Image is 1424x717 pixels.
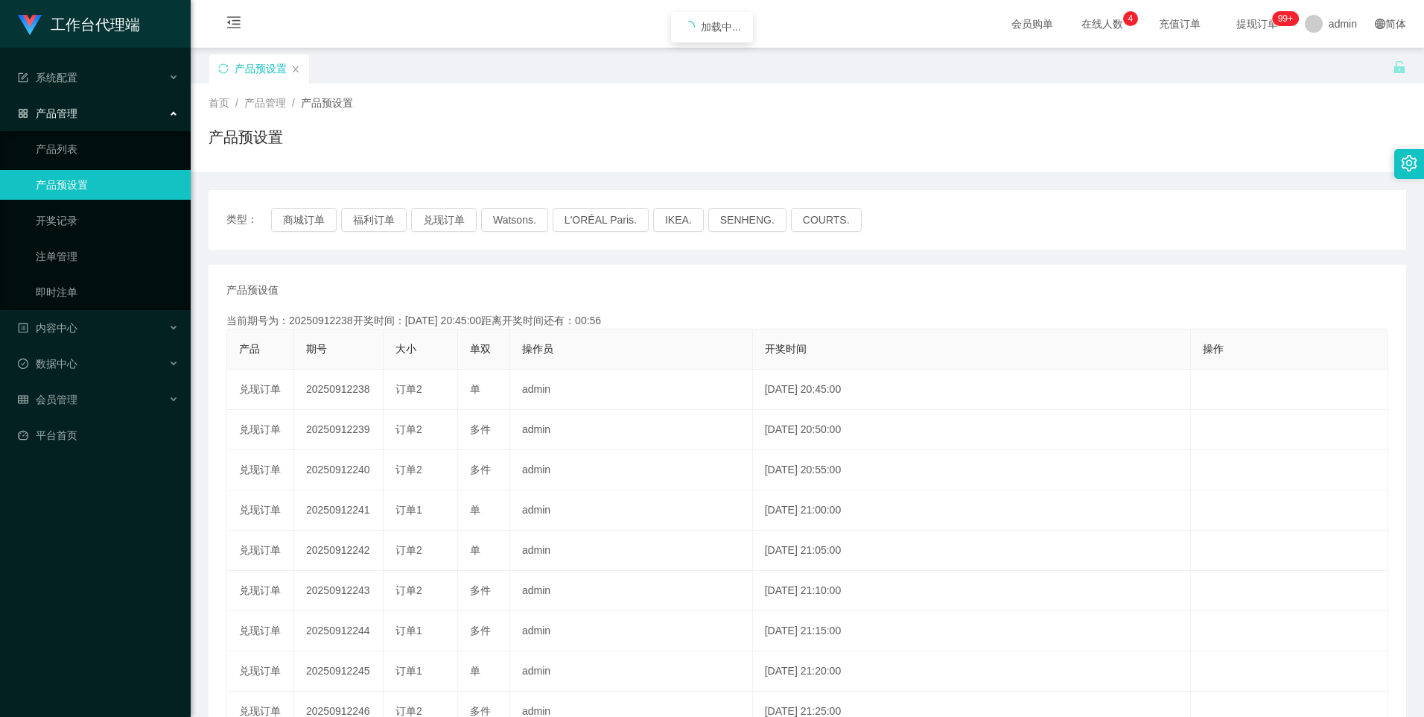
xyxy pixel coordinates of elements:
[395,584,422,596] span: 订单2
[227,450,294,490] td: 兑现订单
[1123,11,1138,26] sup: 4
[51,1,140,48] h1: 工作台代理端
[18,107,77,119] span: 产品管理
[235,97,238,109] span: /
[294,611,384,651] td: 20250912244
[209,1,259,48] i: 图标: menu-fold
[18,420,179,450] a: 图标: dashboard平台首页
[294,490,384,531] td: 20250912241
[18,358,28,369] i: 图标: check-circle-o
[1128,11,1134,26] p: 4
[753,611,1191,651] td: [DATE] 21:15:00
[292,97,295,109] span: /
[294,651,384,692] td: 20250912245
[522,343,553,355] span: 操作员
[395,705,422,717] span: 订单2
[510,571,753,611] td: admin
[36,206,179,236] a: 开奖记录
[1151,19,1208,29] span: 充值订单
[36,241,179,271] a: 注单管理
[553,208,649,232] button: L'ORÉAL Paris.
[395,464,422,476] span: 订单2
[209,126,283,148] h1: 产品预设置
[218,63,229,74] i: 图标: sync
[470,625,491,637] span: 多件
[683,21,695,33] i: icon: loading
[395,625,422,637] span: 订单1
[753,490,1191,531] td: [DATE] 21:00:00
[18,72,28,83] i: 图标: form
[18,18,140,30] a: 工作台代理端
[235,54,287,83] div: 产品预设置
[18,322,77,334] span: 内容中心
[18,394,28,405] i: 图标: table
[294,370,384,410] td: 20250912238
[239,343,260,355] span: 产品
[294,410,384,450] td: 20250912239
[510,651,753,692] td: admin
[227,571,294,611] td: 兑现订单
[341,208,407,232] button: 福利订单
[510,410,753,450] td: admin
[18,108,28,119] i: 图标: appstore-o
[791,208,862,232] button: COURTS.
[227,370,294,410] td: 兑现订单
[753,531,1191,571] td: [DATE] 21:05:00
[470,665,480,677] span: 单
[294,531,384,571] td: 20250912242
[510,370,753,410] td: admin
[470,343,491,355] span: 单双
[226,282,279,298] span: 产品预设值
[227,531,294,571] td: 兑现订单
[1229,19,1285,29] span: 提现订单
[510,490,753,531] td: admin
[470,504,480,516] span: 单
[753,370,1191,410] td: [DATE] 20:45:00
[470,705,491,717] span: 多件
[1074,19,1131,29] span: 在线人数
[395,544,422,556] span: 订单2
[291,65,300,74] i: 图标: close
[708,208,786,232] button: SENHENG.
[1203,343,1224,355] span: 操作
[1393,60,1406,74] i: 图标: unlock
[753,651,1191,692] td: [DATE] 21:20:00
[18,358,77,370] span: 数据中心
[653,208,704,232] button: IKEA.
[227,410,294,450] td: 兑现订单
[306,343,327,355] span: 期号
[18,394,77,405] span: 会员管理
[395,423,422,435] span: 订单2
[36,277,179,307] a: 即时注单
[36,170,179,200] a: 产品预设置
[18,72,77,83] span: 系统配置
[510,611,753,651] td: admin
[481,208,548,232] button: Watsons.
[510,531,753,571] td: admin
[294,450,384,490] td: 20250912240
[765,343,807,355] span: 开奖时间
[227,651,294,692] td: 兑现订单
[701,21,741,33] span: 加载中...
[411,208,477,232] button: 兑现订单
[18,323,28,333] i: 图标: profile
[753,410,1191,450] td: [DATE] 20:50:00
[470,464,491,476] span: 多件
[1375,19,1385,29] i: 图标: global
[227,611,294,651] td: 兑现订单
[271,208,337,232] button: 商城订单
[18,15,42,36] img: logo.9652507e.png
[395,504,422,516] span: 订单1
[209,97,229,109] span: 首页
[226,313,1388,329] div: 当前期号为：20250912238开奖时间：[DATE] 20:45:00距离开奖时间还有：00:56
[470,584,491,596] span: 多件
[470,423,491,435] span: 多件
[510,450,753,490] td: admin
[753,571,1191,611] td: [DATE] 21:10:00
[244,97,286,109] span: 产品管理
[1272,11,1299,26] sup: 1181
[395,343,416,355] span: 大小
[36,134,179,164] a: 产品列表
[226,208,271,232] span: 类型：
[470,383,480,395] span: 单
